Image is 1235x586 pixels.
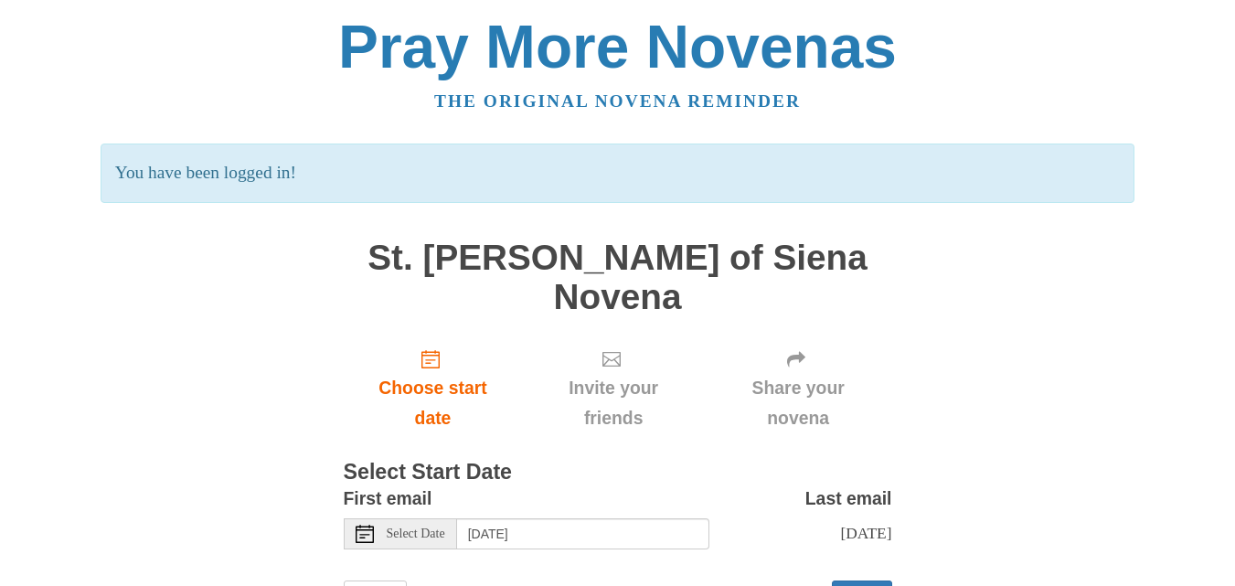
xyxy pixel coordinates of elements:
[434,91,801,111] a: The original novena reminder
[540,373,686,433] span: Invite your friends
[723,373,874,433] span: Share your novena
[705,335,892,443] div: Click "Next" to confirm your start date first.
[344,484,432,514] label: First email
[344,239,892,316] h1: St. [PERSON_NAME] of Siena Novena
[344,461,892,485] h3: Select Start Date
[522,335,704,443] div: Click "Next" to confirm your start date first.
[840,524,891,542] span: [DATE]
[362,373,505,433] span: Choose start date
[338,13,897,80] a: Pray More Novenas
[344,335,523,443] a: Choose start date
[805,484,892,514] label: Last email
[101,144,1134,203] p: You have been logged in!
[387,527,445,540] span: Select Date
